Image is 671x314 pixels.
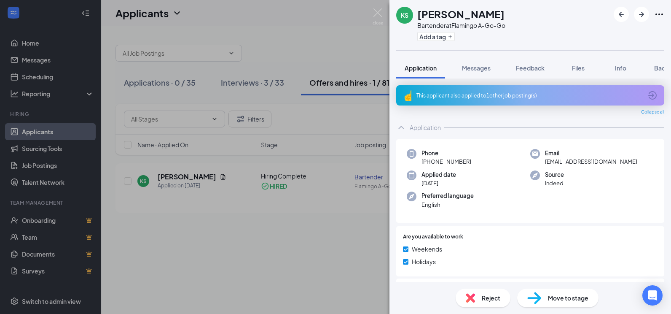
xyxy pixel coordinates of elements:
span: Phone [421,149,471,157]
span: Files [572,64,585,72]
span: Source [545,171,564,179]
span: [PHONE_NUMBER] [421,157,471,166]
span: Info [615,64,626,72]
span: Weekends [412,244,442,254]
svg: Plus [448,34,453,39]
span: Indeed [545,179,564,187]
span: English [421,200,474,209]
svg: ArrowLeftNew [616,9,626,19]
button: PlusAdd a tag [417,32,455,41]
span: Email [545,149,637,157]
svg: ArrowCircle [647,90,658,100]
div: Open Intercom Messenger [642,285,663,306]
span: Move to stage [548,293,588,303]
h1: [PERSON_NAME] [417,7,505,21]
span: [EMAIL_ADDRESS][DOMAIN_NAME] [545,157,637,166]
button: ArrowLeftNew [614,7,629,22]
span: Messages [462,64,491,72]
button: ArrowRight [634,7,649,22]
svg: Ellipses [654,9,664,19]
svg: ChevronUp [396,122,406,133]
div: KS [401,11,408,19]
span: Application [405,64,437,72]
span: Reject [482,293,500,303]
div: Application [410,123,441,132]
div: Bartender at Flamingo A-Go-Go [417,21,505,30]
span: Applied date [421,171,456,179]
span: Are you available to work [403,233,463,241]
span: [DATE] [421,179,456,187]
span: Collapse all [641,109,664,116]
div: This applicant also applied to 1 other job posting(s) [416,92,642,99]
span: Holidays [412,257,436,266]
span: Preferred language [421,192,474,200]
span: Feedback [516,64,545,72]
svg: ArrowRight [636,9,647,19]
